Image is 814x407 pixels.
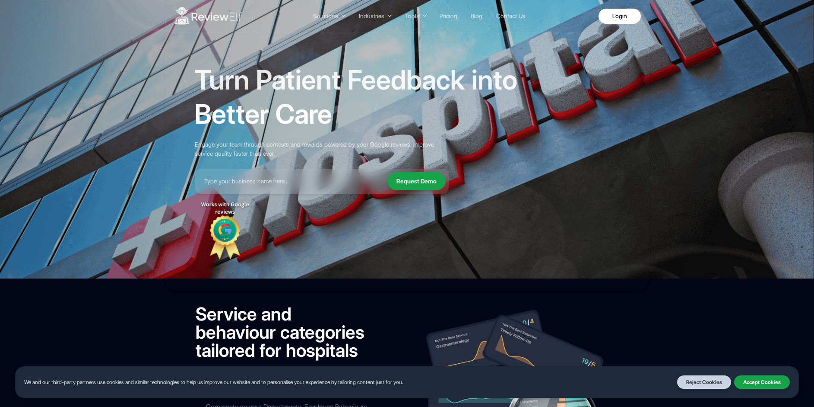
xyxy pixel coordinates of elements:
[24,378,403,386] p: We and our third-party partners use cookies and similar technologies to help us improve our websi...
[308,10,349,22] button: Solutions
[491,10,530,22] a: Contact Us
[466,10,487,22] a: Blog
[198,172,381,191] input: Type your business name here...
[599,9,641,24] a: Login
[405,12,419,21] span: Tools
[196,305,373,359] h2: Service and behaviour categories tailored for hospitals
[313,12,338,21] span: Solutions
[359,12,384,21] span: Industries
[400,10,431,22] button: Tools
[195,63,533,131] h1: Turn Patient Feedback into Better Care
[734,375,790,389] button: Accept Cookies
[435,10,462,22] a: Pricing
[195,200,255,260] img: Discount tag
[354,10,396,22] button: Industries
[677,375,731,389] button: Reject Cookies
[174,4,243,28] img: ReviewElf Logo
[195,140,437,158] p: Engage your team through contests and rewards powered by your Google reviews. Improve service qua...
[387,172,446,190] button: Request Demo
